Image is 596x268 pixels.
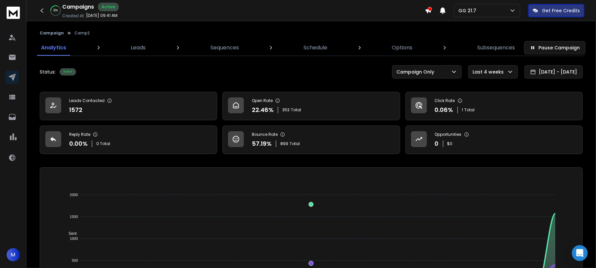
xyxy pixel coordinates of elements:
[252,132,278,137] p: Bounce Rate
[72,258,78,262] tspan: 500
[280,141,288,146] span: 899
[210,44,239,52] p: Sequences
[70,237,78,241] tspan: 1000
[53,9,58,13] p: 32 %
[435,132,462,137] p: Opportunities
[86,13,117,18] p: [DATE] 09:41 AM
[290,141,300,146] span: Total
[435,105,453,115] p: 0.06 %
[62,3,94,11] h1: Campaigns
[40,30,64,36] button: Campaign
[405,92,583,120] a: Click Rate0.06%1Total
[69,105,82,115] p: 1572
[222,126,400,154] a: Bounce Rate57.19%899Total
[282,107,290,113] span: 353
[252,105,274,115] p: 22.46 %
[98,3,119,11] div: Active
[435,98,455,103] p: Click Rate
[528,4,584,17] button: Get Free Credits
[69,139,88,148] p: 0.00 %
[252,98,273,103] p: Open Rate
[41,44,66,52] p: Analytics
[40,69,56,75] p: Status:
[206,40,243,56] a: Sequences
[435,139,439,148] p: 0
[572,245,588,261] div: Open Intercom Messenger
[473,40,519,56] a: Subsequences
[131,44,146,52] p: Leads
[447,141,453,146] p: $ 0
[7,248,20,261] button: M
[291,107,301,113] span: Total
[64,231,77,236] span: Sent
[96,141,110,146] p: 0 Total
[392,44,413,52] p: Options
[70,215,78,219] tspan: 1500
[222,92,400,120] a: Open Rate22.46%353Total
[542,7,580,14] p: Get Free Credits
[458,7,479,14] p: GG 21.7
[127,40,150,56] a: Leads
[388,40,417,56] a: Options
[396,69,437,75] p: Campaign Only
[7,7,20,19] img: logo
[252,139,272,148] p: 57.19 %
[462,107,463,113] span: 1
[69,132,90,137] p: Reply Rate
[37,40,70,56] a: Analytics
[60,68,76,76] div: Active
[405,126,583,154] a: Opportunities0$0
[69,98,105,103] p: Leads Contacted
[303,44,327,52] p: Schedule
[70,193,78,197] tspan: 2000
[40,92,217,120] a: Leads Contacted1572
[299,40,331,56] a: Schedule
[465,107,475,113] span: Total
[524,41,585,54] button: Pause Campaign
[525,65,583,79] button: [DATE] - [DATE]
[40,126,217,154] a: Reply Rate0.00%0 Total
[477,44,515,52] p: Subsequences
[74,30,90,36] p: Camp2
[473,69,506,75] p: Last 4 weeks
[62,13,85,19] p: Created At:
